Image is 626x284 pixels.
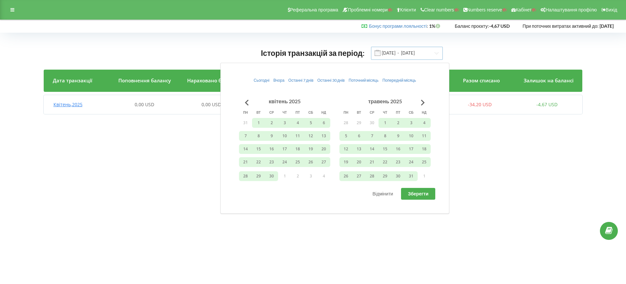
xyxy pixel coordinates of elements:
[352,157,365,167] button: 20
[252,131,265,141] button: 8
[317,78,345,83] span: Останні 30 днів
[523,23,599,29] span: При поточних витратах активний до:
[379,108,392,117] th: четвер
[392,144,405,154] button: 16
[418,171,431,181] button: 1
[278,118,291,128] button: 3
[304,157,317,167] button: 26
[261,48,365,58] span: Історія транзакцій за період:
[317,131,330,141] button: 13
[252,157,265,167] button: 22
[53,101,82,108] span: Квітень , 2025
[366,188,400,200] button: Відмінити
[545,7,597,12] span: Налаштування профілю
[278,171,291,181] button: 1
[379,118,392,128] button: 1
[339,157,352,167] button: 19
[291,118,304,128] button: 4
[405,108,418,117] th: субота
[392,171,405,181] button: 30
[239,157,252,167] button: 21
[187,77,237,84] span: Нараховано бонусів
[290,7,338,12] span: Реферальна програма
[401,188,435,200] button: Зберегти
[365,171,379,181] button: 28
[379,157,392,167] button: 22
[392,131,405,141] button: 9
[339,171,352,181] button: 26
[418,131,431,141] button: 11
[405,157,418,167] button: 24
[53,77,92,84] span: Дата транзакції
[291,171,304,181] button: 2
[252,144,265,154] button: 15
[317,108,330,117] th: неділя
[291,157,304,167] button: 25
[392,157,405,167] button: 23
[239,171,252,181] button: 28
[369,23,427,29] a: Бонус програми лояльності
[239,131,252,141] button: 7
[600,23,614,29] strong: [DATE]
[369,23,428,29] span: :
[239,118,252,128] button: 31
[118,77,171,84] span: Поповнення балансу
[278,108,291,117] th: четвер
[304,108,317,117] th: субота
[365,157,379,167] button: 21
[265,108,278,117] th: середа
[288,78,313,83] span: Останні 7 днів
[418,144,431,154] button: 18
[455,23,489,29] span: Баланс проєкту:
[468,101,492,108] span: -34,20 USD
[267,97,303,105] div: квітень 2025
[352,108,365,117] th: вівторок
[252,108,265,117] th: вівторок
[418,108,431,117] th: неділя
[467,7,502,12] span: Numbers reserve
[418,118,431,128] button: 4
[304,171,317,181] button: 3
[365,131,379,141] button: 7
[352,171,365,181] button: 27
[252,171,265,181] button: 29
[278,157,291,167] button: 24
[339,118,352,128] button: 28
[405,118,418,128] button: 3
[365,108,379,117] th: середа
[239,144,252,154] button: 14
[408,191,428,196] span: Зберегти
[424,7,454,12] span: Clear numbers
[379,131,392,141] button: 8
[265,171,278,181] button: 30
[304,144,317,154] button: 19
[317,171,330,181] button: 4
[278,131,291,141] button: 10
[379,171,392,181] button: 29
[516,7,532,12] span: Кабінет
[524,77,574,84] span: Залишок на балансі
[291,144,304,154] button: 18
[352,131,365,141] button: 6
[405,171,418,181] button: 31
[278,144,291,154] button: 17
[365,144,379,154] button: 14
[339,108,352,117] th: понеділок
[317,144,330,154] button: 20
[348,7,388,12] span: Проблемні номери
[273,78,284,83] span: Вчора
[366,97,404,105] div: травень 2025
[400,7,416,12] span: Клієнти
[392,118,405,128] button: 2
[418,157,431,167] button: 25
[135,101,154,108] span: 0,00 USD
[252,118,265,128] button: 1
[379,144,392,154] button: 15
[304,131,317,141] button: 12
[606,7,617,12] span: Вихід
[463,77,500,84] span: Разом списано
[304,118,317,128] button: 5
[291,108,304,117] th: п’ятниця
[489,23,510,29] strong: -4,67 USD
[265,131,278,141] button: 9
